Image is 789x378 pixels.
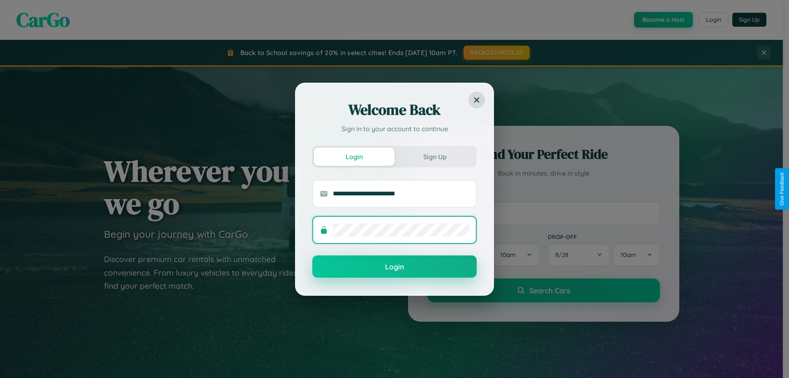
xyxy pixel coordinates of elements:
[314,148,394,166] button: Login
[779,172,785,206] div: Give Feedback
[394,148,475,166] button: Sign Up
[312,255,477,278] button: Login
[312,124,477,134] p: Sign in to your account to continue
[312,100,477,120] h2: Welcome Back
